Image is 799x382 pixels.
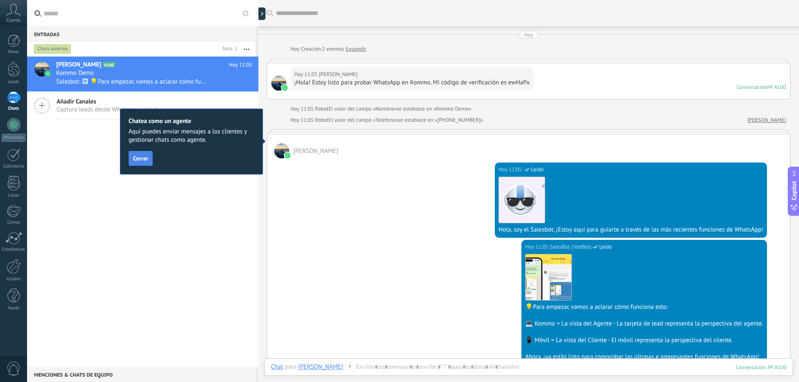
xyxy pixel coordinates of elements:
[550,243,591,251] span: SalesBot (TestBot)
[285,153,290,158] img: waba.svg
[525,243,550,251] div: Hoy 11:05
[57,98,157,106] span: Añadir Canales
[103,62,115,67] span: A100
[56,78,206,86] span: Salesbot: 🖼 💡Para empezar, vamos a aclarar cómo funciona esto: 💻 Kommo = La vista del Agente - La...
[219,45,238,53] div: Total: 1
[293,147,338,155] span: Marcelo Saldivia
[2,193,26,198] div: Listas
[285,363,296,371] span: para
[525,336,763,345] div: 📱 Móvil = La vista del Cliente - El móvil representa la perspectiva del cliente.
[129,117,254,125] h2: Chatea como un agente
[282,85,288,91] img: waba.svg
[747,116,786,124] a: [PERSON_NAME]
[736,364,787,371] div: 100
[525,353,763,361] div: Ahora, ¡ya estás listo para comprobar las últimas e interesantes funciones de WhatsApp!
[315,116,328,123] span: Robot
[2,306,26,311] div: Ayuda
[2,247,26,252] div: Estadísticas
[499,165,523,174] div: Hoy 11:05
[397,105,471,113] span: se establece en «Kommo Demo»
[57,106,157,113] span: Captura leads desde Whatsapp y más!
[524,31,533,39] div: Hoy
[129,128,254,144] span: Aquí puedes enviar mensajes a los clientes y gestionar chats como agente.
[499,226,763,234] div: Hola, soy el Salesbot. ¡Estoy aquí para guiarte a través de las más recientes funciones de WhatsApp!
[2,49,26,55] div: Panel
[525,320,763,328] div: 💻 Kommo = La vista del Agente - La tarjeta de lead representa la perspectiva del agente.
[322,45,344,53] span: 2 eventos
[329,105,397,113] span: El valor del campo «Nombre»
[525,303,763,311] div: 💡Para empezar, vamos a aclarar cómo funciona esto:
[343,363,344,371] span: :
[2,276,26,282] div: Ajustes
[767,84,786,91] div: № A100
[2,220,26,225] div: Correo
[27,57,258,91] a: avataricon[PERSON_NAME]A100Hoy 11:05Kommo DemoSalesbot: 🖼 💡Para empezar, vamos a aclarar cómo fun...
[499,177,545,223] img: 183.png
[7,18,20,23] span: Cuenta
[257,7,266,20] div: Mostrar
[290,45,301,53] div: Hoy
[133,155,148,161] span: Cerrar
[2,164,26,169] div: Calendario
[2,106,26,111] div: Chats
[294,70,319,79] div: Hoy 11:05
[129,151,153,166] button: Cerrar
[27,27,256,42] div: Entradas
[2,134,25,142] div: WhatsApp
[290,116,315,124] div: Hoy 11:05
[298,363,343,370] div: Marcelo Saldivia
[294,79,530,87] div: ¡Hola! Estoy listo para probar WhatsApp en Kommo. Mi código de verificación es ewHaPx
[599,243,612,251] span: Leído
[531,165,543,174] span: Leído
[290,45,366,53] div: Creación:
[271,76,286,91] span: Marcelo Saldivia
[526,254,571,300] img: 83b4c78d-430b-4b18-b4db-273acec80df0
[329,116,398,124] span: El valor del campo «Teléfono»
[27,367,256,382] div: Menciones & Chats de equipo
[34,44,71,54] div: Chats abiertos
[45,71,51,76] img: icon
[398,116,483,124] span: se establece en «[PHONE_NUMBER]»
[319,70,357,79] span: Marcelo Saldivia
[790,181,798,200] span: Copilot
[274,143,289,158] span: Marcelo Saldivia
[229,61,252,69] span: Hoy 11:05
[2,79,26,85] div: Leads
[56,61,101,69] span: [PERSON_NAME]
[346,45,366,53] a: Expandir
[737,84,767,91] div: Conversación
[56,69,94,77] span: Kommo Demo
[290,105,315,113] div: Hoy 11:05
[315,105,328,112] span: Robot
